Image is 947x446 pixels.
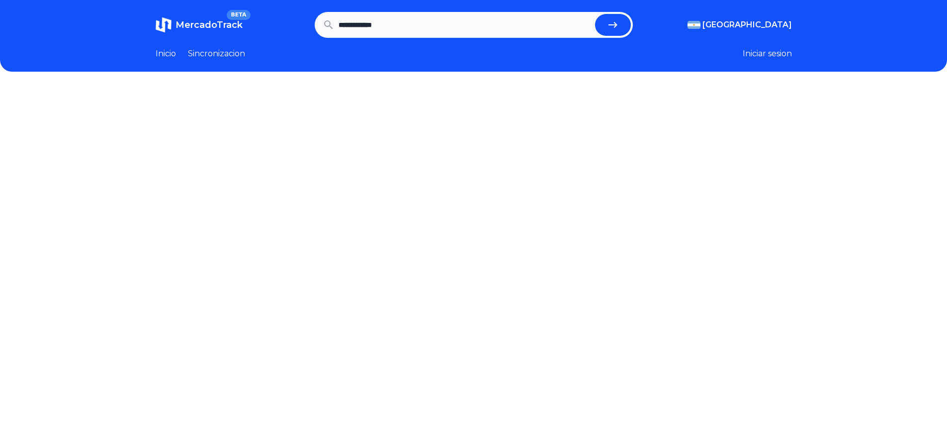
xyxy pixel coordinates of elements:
a: Inicio [156,48,176,60]
button: Iniciar sesion [743,48,792,60]
span: BETA [227,10,250,20]
img: Argentina [688,21,700,29]
span: [GEOGRAPHIC_DATA] [702,19,792,31]
button: [GEOGRAPHIC_DATA] [688,19,792,31]
a: Sincronizacion [188,48,245,60]
a: MercadoTrackBETA [156,17,243,33]
img: MercadoTrack [156,17,172,33]
span: MercadoTrack [175,19,243,30]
